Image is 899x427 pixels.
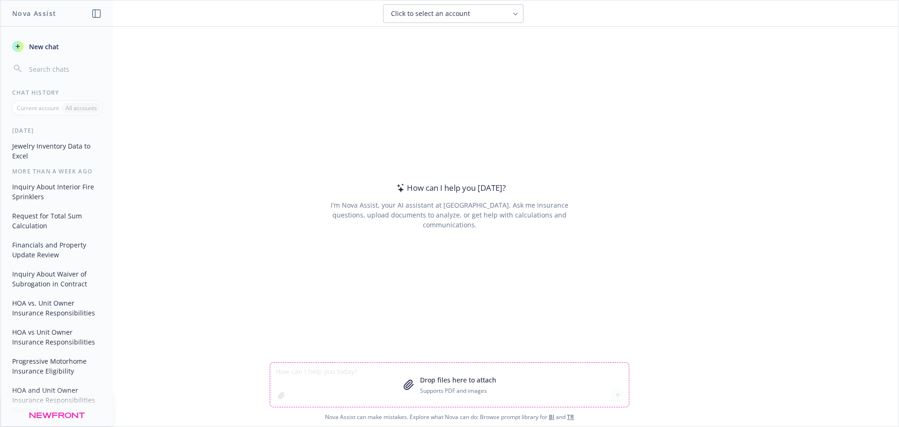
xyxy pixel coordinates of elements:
[317,200,581,230] div: I'm Nova Assist, your AI assistant at [GEOGRAPHIC_DATA]. Ask me insurance questions, upload docum...
[8,382,105,418] button: HOA and Unit Owner Insurance Responsibilities Summary
[8,295,105,321] button: HOA vs. Unit Owner Insurance Responsibilities
[8,237,105,262] button: Financials and Property Update Review
[420,387,496,395] p: Supports PDF and images
[383,4,523,23] button: Click to select an account
[66,104,97,112] p: All accounts
[27,42,59,52] span: New chat
[8,138,105,164] button: Jewelry Inventory Data to Excel
[567,413,574,421] a: TR
[8,353,105,379] button: Progressive Motorhome Insurance Eligibility
[549,413,554,421] a: BI
[1,127,113,135] div: [DATE]
[1,167,113,175] div: More than a week ago
[8,38,105,55] button: New chat
[391,9,470,18] span: Click to select an account
[8,266,105,292] button: Inquiry About Waiver of Subrogation in Contract
[394,182,506,194] div: How can I help you [DATE]?
[12,8,56,18] h1: Nova Assist
[1,89,113,97] div: Chat History
[4,407,895,427] span: Nova Assist can make mistakes. Explore what Nova can do: Browse prompt library for and
[8,208,105,233] button: Request for Total Sum Calculation
[8,324,105,350] button: HOA vs Unit Owner Insurance Responsibilities
[17,104,59,112] p: Current account
[420,375,496,385] p: Drop files here to attach
[8,179,105,204] button: Inquiry About Interior Fire Sprinklers
[27,62,102,75] input: Search chats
